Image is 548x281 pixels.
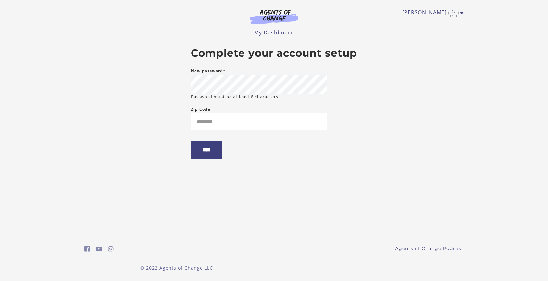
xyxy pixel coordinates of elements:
[191,105,210,113] label: Zip Code
[191,67,226,75] label: New password*
[191,47,357,60] h2: Complete your account setup
[395,245,464,252] a: Agents of Change Podcast
[243,9,305,24] img: Agents of Change Logo
[254,29,294,36] a: My Dashboard
[96,246,102,252] i: https://www.youtube.com/c/AgentsofChangeTestPrepbyMeaganMitchell (Open in a new window)
[84,246,90,252] i: https://www.facebook.com/groups/aswbtestprep (Open in a new window)
[84,264,269,271] p: © 2022 Agents of Change LLC
[108,246,114,252] i: https://www.instagram.com/agentsofchangeprep/ (Open in a new window)
[84,244,90,254] a: https://www.facebook.com/groups/aswbtestprep (Open in a new window)
[108,244,114,254] a: https://www.instagram.com/agentsofchangeprep/ (Open in a new window)
[402,8,460,18] a: Toggle menu
[191,94,278,100] small: Password must be at least 8 characters
[96,244,102,254] a: https://www.youtube.com/c/AgentsofChangeTestPrepbyMeaganMitchell (Open in a new window)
